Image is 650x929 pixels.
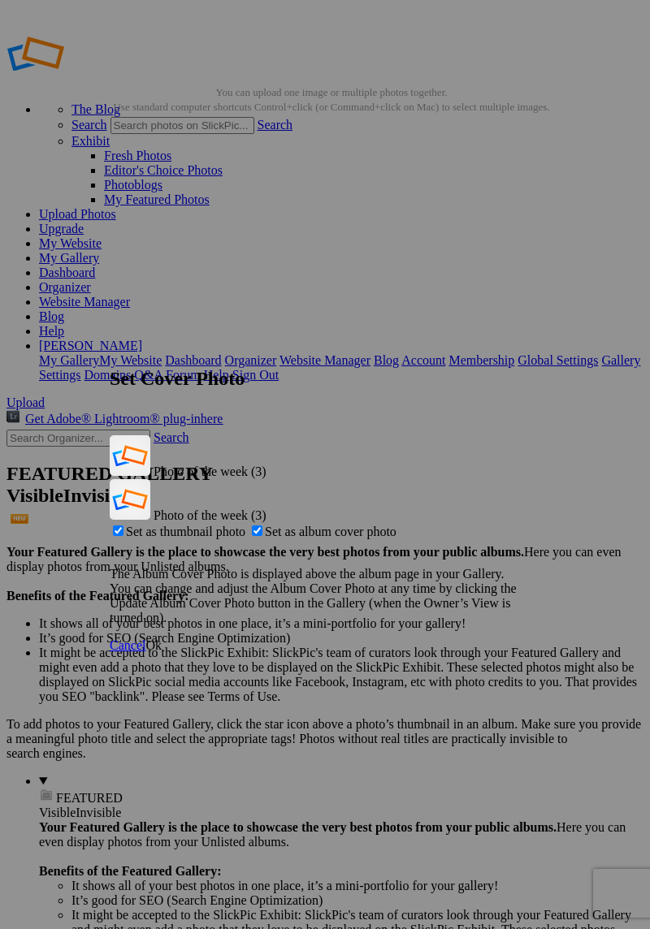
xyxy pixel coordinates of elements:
h2: Set Cover Photo [110,368,540,390]
input: Set as album cover photo [252,525,262,536]
span: Set as album cover photo [265,525,396,538]
input: Set as thumbnail photo [113,525,123,536]
p: The Album Cover Photo is displayed above the album page in your Gallery. You can change and adjus... [110,567,540,625]
span: Set as thumbnail photo [126,525,245,538]
span: Photo of the week (3) [154,464,266,478]
a: Cancel [110,638,145,652]
span: Photo of the week (3) [154,508,266,522]
span: Ok [145,638,162,652]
